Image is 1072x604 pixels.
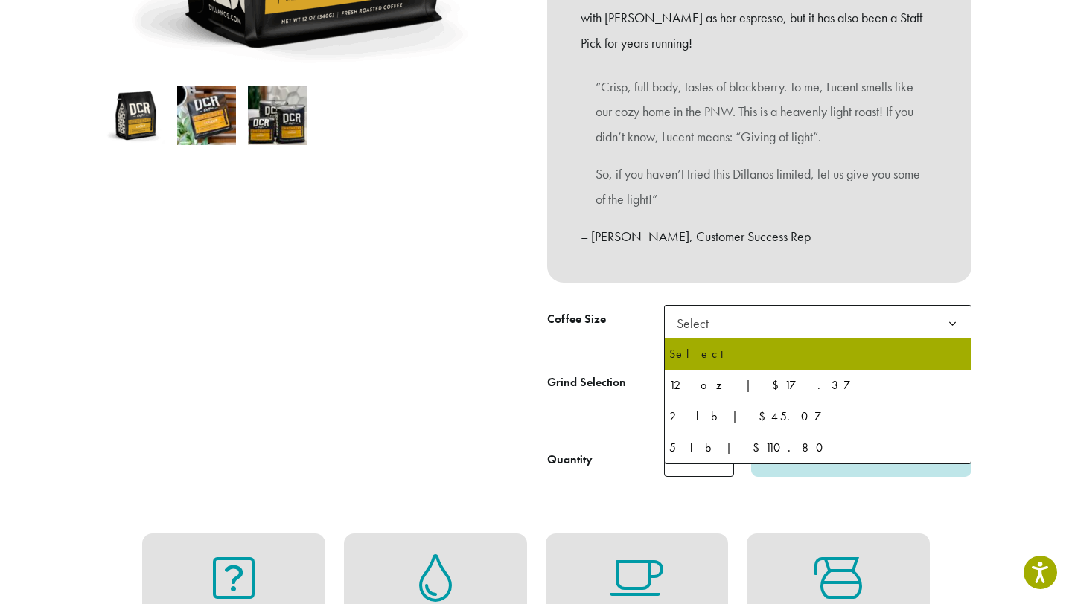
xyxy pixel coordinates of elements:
[669,374,966,396] div: 12 oz | $17.37
[596,74,923,150] p: “Crisp, full body, tastes of blackberry. To me, Lucent smells like our cozy home in the PNW. This...
[248,86,307,145] img: Lucent - Image 3
[671,309,724,338] span: Select
[581,224,938,249] p: – [PERSON_NAME], Customer Success Rep
[547,451,593,469] div: Quantity
[177,86,236,145] img: Lucent - Image 2
[669,437,966,459] div: 5 lb | $110.80
[596,161,923,212] p: So, if you haven’t tried this Dillanos limited, let us give you some of the light!”
[547,309,664,330] label: Coffee Size
[665,338,971,370] li: Select
[106,86,165,145] img: Lucent
[664,305,971,341] span: Select
[547,372,664,393] label: Grind Selection
[669,405,966,428] div: 2 lb | $45.07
